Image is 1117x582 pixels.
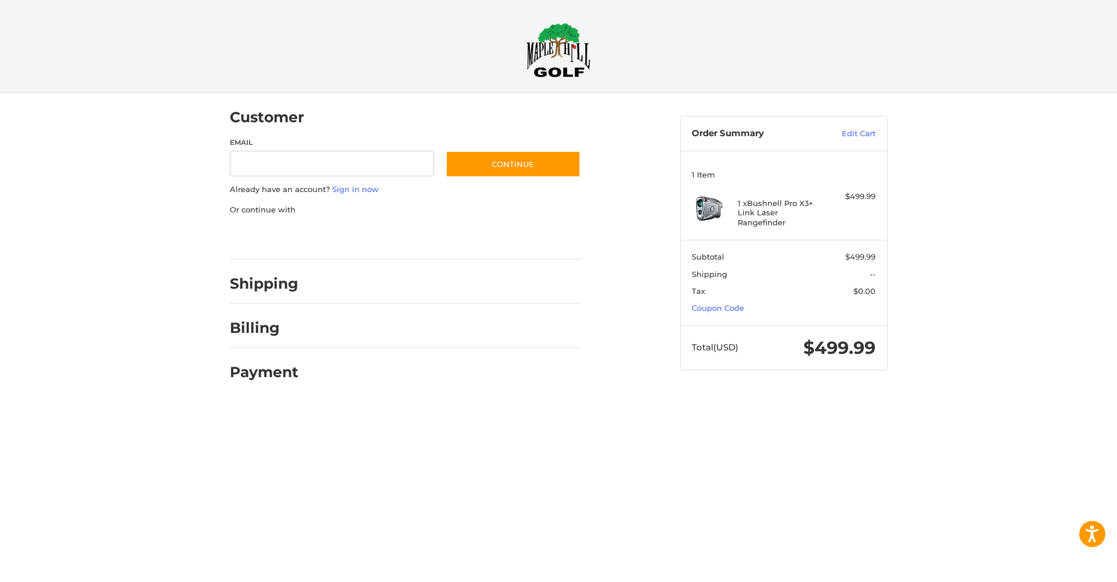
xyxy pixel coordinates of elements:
iframe: PayPal-venmo [423,227,510,248]
h2: Shipping [230,275,298,293]
img: Maple Hill Golf [527,23,590,77]
h2: Billing [230,319,298,337]
span: Tax [692,286,705,296]
p: Or continue with [230,204,581,216]
span: Shipping [692,269,727,279]
p: Already have an account? [230,184,581,196]
h2: Customer [230,108,304,126]
h4: 1 x Bushnell Pro X3+ Link Laser Rangefinder [738,198,827,227]
span: Total (USD) [692,342,738,353]
a: Edit Cart [817,128,876,140]
span: $0.00 [853,286,876,296]
button: Continue [446,151,581,178]
a: Coupon Code [692,303,744,313]
span: Subtotal [692,252,724,261]
h3: 1 Item [692,170,876,179]
iframe: PayPal-paylater [325,227,412,248]
span: -- [870,269,876,279]
span: $499.99 [845,252,876,261]
div: $499.99 [830,191,876,203]
span: $499.99 [803,337,876,359]
a: Sign in now [332,184,379,194]
h2: Payment [230,363,298,381]
iframe: PayPal-paypal [226,227,313,248]
label: Email [230,137,435,148]
h3: Order Summary [692,128,817,140]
